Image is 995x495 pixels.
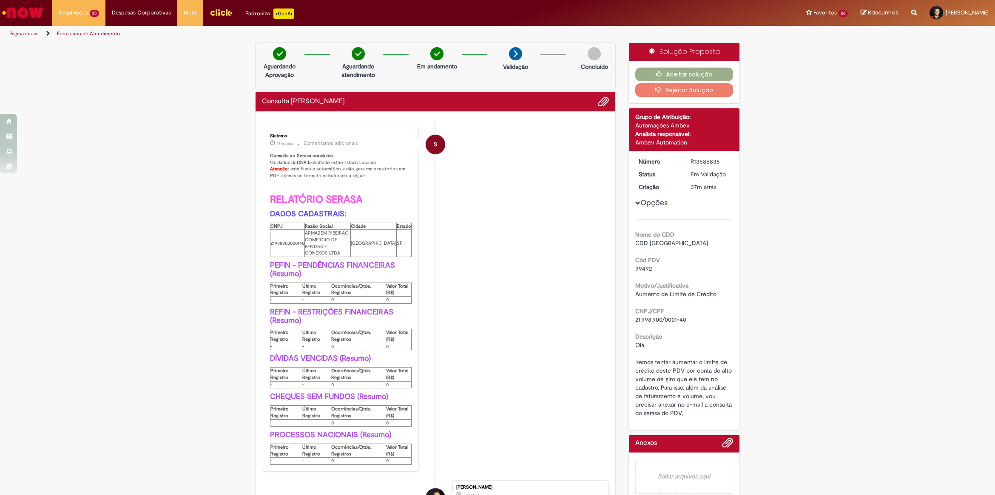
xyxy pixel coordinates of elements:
[386,343,412,350] td: 0
[270,392,388,402] b: CHEQUES SEM FUNDOS (Resumo)
[331,419,386,427] td: 0
[57,30,120,37] a: Formulário de Atendimento
[691,183,716,191] span: 37m atrás
[635,68,733,81] button: Aceitar solução
[331,458,386,465] td: 0
[302,283,331,296] th: Último Registro
[632,170,685,178] dt: Status
[305,230,351,257] td: ARMAZEM RIBEIRAO COMERCIO DE BEBIDAS E CONEXOS LTDA
[270,260,397,279] b: PEFIN - PENDÊNCIAS FINANCEIRAS (Resumo)
[270,419,302,427] td: -
[868,8,898,17] span: Rascunhos
[861,9,898,17] a: Rascunhos
[270,297,302,304] td: -
[635,341,733,417] span: Olá, Iremos tentar aumentar o limite de crédito deste PDV por conta do alto volume de giro que el...
[270,329,302,343] th: Primeiro Registro
[635,333,662,340] b: Descrição
[305,223,351,230] th: Razão Social
[813,8,837,17] span: Favoritos
[270,193,362,206] b: RELATÓRIO SERASA
[386,444,412,458] th: Valor Total (R$)
[386,329,412,343] th: Valor Total (R$)
[386,368,412,381] th: Valor Total (R$)
[456,485,604,490] div: [PERSON_NAME]
[635,439,657,447] h2: Anexos
[839,10,848,17] span: 26
[302,444,331,458] th: Último Registro
[635,316,686,323] span: 21.998.900/0001-40
[270,354,371,363] b: DÍVIDAS VENCIDAS (Resumo)
[270,133,412,139] div: Sistema
[273,8,294,19] p: +GenAi
[426,135,445,154] div: System
[331,381,386,388] td: 0
[691,183,716,191] time: 01/10/2025 12:45:32
[302,381,331,388] td: -
[635,459,733,494] em: Soltar arquivos aqui
[270,406,302,419] th: Primeiro Registro
[635,290,716,298] span: Aumento de Limite de Crédito
[386,283,412,296] th: Valor Total (R$)
[352,47,365,60] img: check-circle-green.png
[331,406,386,419] th: Ocorrências/Qtde. Registros
[588,47,601,60] img: img-circle-grey.png
[6,26,657,42] ul: Trilhas de página
[270,230,305,257] td: 21998900000140
[276,141,293,146] time: 01/10/2025 12:45:39
[331,283,386,296] th: Ocorrências/Qtde. Registros
[722,437,733,453] button: Adicionar anexos
[270,283,302,296] th: Primeiro Registro
[635,138,733,147] div: Ambev Automation
[270,444,302,458] th: Primeiro Registro
[635,307,664,315] b: CNPJ/CPF
[635,231,674,238] b: Nome do CDD
[386,381,412,388] td: 0
[302,343,331,350] td: -
[635,130,733,138] div: Analista responsável:
[112,8,171,17] span: Despesas Corporativas
[210,6,233,19] img: click_logo_yellow_360x200.png
[629,43,740,61] div: Solução Proposta
[396,223,411,230] th: Estado
[635,239,708,247] span: CDD [GEOGRAPHIC_DATA]
[270,343,302,350] td: -
[350,230,396,257] td: [GEOGRAPHIC_DATA]
[632,157,685,166] dt: Número
[635,265,652,272] span: 99492
[430,47,443,60] img: check-circle-green.png
[396,230,411,257] td: SP
[9,30,39,37] a: Página inicial
[331,368,386,381] th: Ocorrências/Qtde. Registros
[946,9,989,16] span: [PERSON_NAME]
[270,223,305,230] th: CNPJ
[259,62,300,79] p: Aguardando Aprovação
[304,140,358,147] small: Comentários adicionais
[302,297,331,304] td: -
[270,368,302,381] th: Primeiro Registro
[417,62,457,71] p: Em andamento
[350,223,396,230] th: Cidade
[58,8,88,17] span: Requisições
[503,62,528,71] p: Validação
[434,134,437,155] span: S
[270,153,334,159] b: Consulta ao Serasa concluída.
[184,8,197,17] span: More
[302,458,331,465] td: -
[270,307,395,325] b: REFIN - RESTRIÇÕES FINANCEIRAS (Resumo)
[386,419,412,427] td: 0
[245,8,294,19] div: Padroniza
[331,343,386,350] td: 0
[691,183,730,191] div: 01/10/2025 12:45:32
[635,282,688,289] b: Motivo/Justificativa
[386,297,412,304] td: 0
[331,444,386,458] th: Ocorrências/Qtde. Registros
[273,47,286,60] img: check-circle-green.png
[338,62,379,79] p: Aguardando atendimento
[270,153,412,465] p: Os dados do solicitado estão listados abaixo. : este fluxo é automático e não gera mais relatório...
[635,256,660,264] b: Cód PDV
[270,209,346,219] b: DADOS CADASTRAIS:
[691,157,730,166] div: R13585835
[1,4,45,21] img: ServiceNow
[598,96,609,107] button: Adicionar anexos
[635,113,733,121] div: Grupo de Atribuição:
